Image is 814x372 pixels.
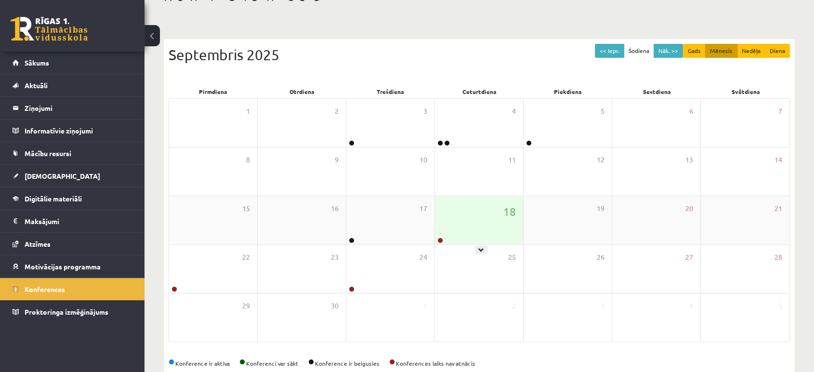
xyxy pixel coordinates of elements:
[705,44,737,58] button: Mēnesis
[25,210,132,232] legend: Maksājumi
[25,194,82,203] span: Digitālie materiāli
[242,301,250,311] span: 29
[508,155,516,165] span: 11
[13,120,132,142] a: Informatīvie ziņojumi
[612,85,701,98] div: Sestdiena
[25,262,101,271] span: Motivācijas programma
[331,203,339,214] span: 16
[420,155,427,165] span: 10
[242,203,250,214] span: 15
[595,44,624,58] button: << Iepr.
[737,44,765,58] button: Nedēļa
[169,44,790,66] div: Septembris 2025
[25,81,48,90] span: Aktuāli
[601,106,604,117] span: 5
[765,44,790,58] button: Diena
[13,301,132,323] a: Proktoringa izmēģinājums
[685,203,693,214] span: 20
[246,106,250,117] span: 1
[13,210,132,232] a: Maksājumi
[420,203,427,214] span: 17
[689,106,693,117] span: 6
[242,252,250,263] span: 22
[25,285,65,293] span: Konferences
[25,149,71,158] span: Mācību resursi
[524,85,612,98] div: Piekdiena
[331,301,339,311] span: 30
[624,44,654,58] button: Šodiena
[13,255,132,278] a: Motivācijas programma
[689,301,693,311] span: 4
[13,165,132,187] a: [DEMOGRAPHIC_DATA]
[346,85,435,98] div: Trešdiena
[512,301,516,311] span: 2
[423,106,427,117] span: 3
[778,301,782,311] span: 5
[601,301,604,311] span: 3
[331,252,339,263] span: 23
[13,233,132,255] a: Atzīmes
[685,252,693,263] span: 27
[169,359,790,368] div: Konference ir aktīva Konferenci var sākt Konference ir beigusies Konferences laiks nav atnācis
[246,155,250,165] span: 8
[512,106,516,117] span: 4
[169,85,257,98] div: Pirmdiena
[13,187,132,210] a: Digitālie materiāli
[13,52,132,74] a: Sākums
[25,58,49,67] span: Sākums
[13,278,132,300] a: Konferences
[11,17,88,41] a: Rīgas 1. Tālmācības vidusskola
[335,155,339,165] span: 9
[597,203,604,214] span: 19
[775,252,782,263] span: 28
[25,97,132,119] legend: Ziņojumi
[25,120,132,142] legend: Informatīvie ziņojumi
[685,155,693,165] span: 13
[423,301,427,311] span: 1
[257,85,346,98] div: Otrdiena
[508,252,516,263] span: 25
[778,106,782,117] span: 7
[25,172,100,180] span: [DEMOGRAPHIC_DATA]
[701,85,790,98] div: Svētdiena
[503,203,516,220] span: 18
[420,252,427,263] span: 24
[435,85,524,98] div: Ceturtdiena
[13,142,132,164] a: Mācību resursi
[597,155,604,165] span: 12
[13,97,132,119] a: Ziņojumi
[775,155,782,165] span: 14
[25,307,108,316] span: Proktoringa izmēģinājums
[683,44,706,58] button: Gads
[597,252,604,263] span: 26
[13,74,132,96] a: Aktuāli
[775,203,782,214] span: 21
[654,44,683,58] button: Nāk. >>
[25,239,51,248] span: Atzīmes
[335,106,339,117] span: 2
